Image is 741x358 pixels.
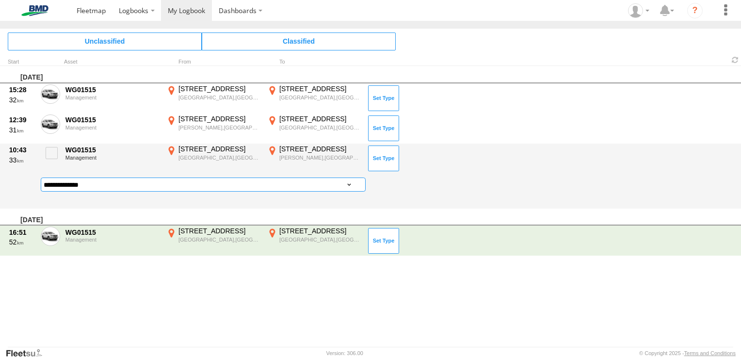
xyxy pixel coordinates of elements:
[9,126,35,134] div: 31
[65,237,160,243] div: Management
[165,145,262,173] label: Click to View Event Location
[65,115,160,124] div: WG01515
[9,238,35,246] div: 52
[368,85,399,111] button: Click to Set
[165,227,262,255] label: Click to View Event Location
[368,146,399,171] button: Click to Set
[279,145,361,153] div: [STREET_ADDRESS]
[266,145,363,173] label: Click to View Event Location
[279,227,361,235] div: [STREET_ADDRESS]
[178,84,260,93] div: [STREET_ADDRESS]
[266,60,363,65] div: To
[9,115,35,124] div: 12:39
[368,228,399,253] button: Click to Set
[178,114,260,123] div: [STREET_ADDRESS]
[202,33,396,50] span: Click to view Classified Trips
[178,124,260,131] div: [PERSON_NAME],[GEOGRAPHIC_DATA]
[684,350,736,356] a: Terms and Conditions
[368,115,399,141] button: Click to Set
[8,33,202,50] span: Click to view Unclassified Trips
[279,154,361,161] div: [PERSON_NAME],[GEOGRAPHIC_DATA]
[266,227,363,255] label: Click to View Event Location
[279,124,361,131] div: [GEOGRAPHIC_DATA],[GEOGRAPHIC_DATA]
[64,60,161,65] div: Asset
[65,95,160,100] div: Management
[165,84,262,113] label: Click to View Event Location
[279,114,361,123] div: [STREET_ADDRESS]
[165,60,262,65] div: From
[65,228,160,237] div: WG01515
[65,155,160,161] div: Management
[639,350,736,356] div: © Copyright 2025 -
[687,3,703,18] i: ?
[279,94,361,101] div: [GEOGRAPHIC_DATA],[GEOGRAPHIC_DATA]
[279,236,361,243] div: [GEOGRAPHIC_DATA],[GEOGRAPHIC_DATA]
[9,96,35,104] div: 32
[9,156,35,164] div: 33
[178,94,260,101] div: [GEOGRAPHIC_DATA],[GEOGRAPHIC_DATA]
[8,60,37,65] div: Click to Sort
[9,146,35,154] div: 10:43
[625,3,653,18] div: Chris Brett
[9,85,35,94] div: 15:28
[65,146,160,154] div: WG01515
[165,114,262,143] label: Click to View Event Location
[266,84,363,113] label: Click to View Event Location
[266,114,363,143] label: Click to View Event Location
[178,154,260,161] div: [GEOGRAPHIC_DATA],[GEOGRAPHIC_DATA]
[178,227,260,235] div: [STREET_ADDRESS]
[178,145,260,153] div: [STREET_ADDRESS]
[178,236,260,243] div: [GEOGRAPHIC_DATA],[GEOGRAPHIC_DATA]
[279,84,361,93] div: [STREET_ADDRESS]
[729,55,741,65] span: Refresh
[326,350,363,356] div: Version: 306.00
[65,85,160,94] div: WG01515
[65,125,160,130] div: Management
[9,228,35,237] div: 16:51
[5,348,50,358] a: Visit our Website
[10,5,60,16] img: bmd-logo.svg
